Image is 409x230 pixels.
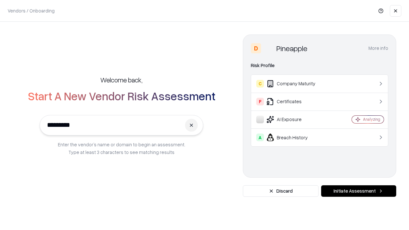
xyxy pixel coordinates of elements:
[256,134,264,141] div: A
[243,185,319,197] button: Discard
[256,98,333,105] div: Certificates
[368,42,388,54] button: More info
[256,80,264,88] div: C
[251,43,261,53] div: D
[256,98,264,105] div: F
[256,80,333,88] div: Company Maturity
[256,134,333,141] div: Breach History
[276,43,307,53] div: Pineapple
[100,75,143,84] h5: Welcome back,
[264,43,274,53] img: Pineapple
[58,141,185,156] p: Enter the vendor’s name or domain to begin an assessment. Type at least 3 characters to see match...
[8,7,55,14] p: Vendors / Onboarding
[363,117,380,122] div: Analyzing
[321,185,396,197] button: Initiate Assessment
[256,116,333,123] div: AI Exposure
[28,89,215,102] h2: Start A New Vendor Risk Assessment
[251,62,388,69] div: Risk Profile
